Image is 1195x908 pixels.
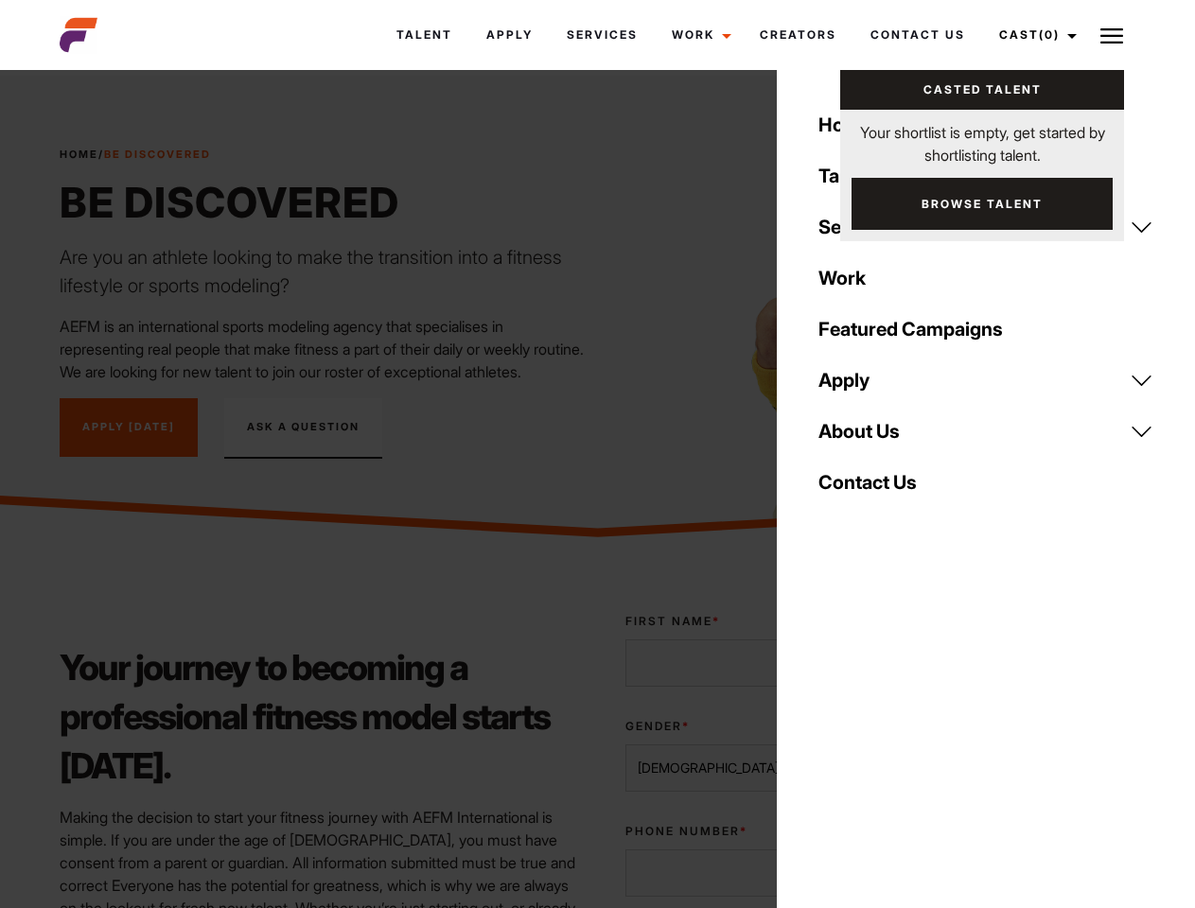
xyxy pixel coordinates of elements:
a: Contact Us [807,457,1165,508]
p: AEFM is an international sports modeling agency that specialises in representing real people that... [60,315,587,383]
a: Casted Talent [840,70,1124,110]
button: Ask A Question [224,398,382,459]
a: Apply [DATE] [60,398,198,457]
p: Are you an athlete looking to make the transition into a fitness lifestyle or sports modeling? [60,243,587,300]
h1: Be Discovered [60,177,587,228]
a: Contact Us [853,9,982,61]
a: Apply [807,355,1165,406]
a: Home [60,148,98,161]
label: Gender [625,718,860,735]
img: Burger icon [1100,25,1123,47]
a: Talent [807,150,1165,201]
a: Browse Talent [852,178,1113,230]
a: Apply [469,9,550,61]
span: / [60,147,211,163]
h2: Your journey to becoming a professional fitness model starts [DATE]. [60,643,587,791]
a: Featured Campaigns [807,304,1165,355]
span: (0) [1039,27,1060,42]
a: Services [807,201,1165,253]
p: Your shortlist is empty, get started by shortlisting talent. [840,110,1124,166]
label: Phone Number [625,823,860,840]
a: Home [807,99,1165,150]
a: Work [655,9,743,61]
a: Work [807,253,1165,304]
a: About Us [807,406,1165,457]
label: First Name [625,613,860,630]
a: Talent [379,9,469,61]
img: cropped-aefm-brand-fav-22-square.png [60,16,97,54]
a: Cast(0) [982,9,1088,61]
a: Creators [743,9,853,61]
strong: Be Discovered [104,148,211,161]
a: Services [550,9,655,61]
